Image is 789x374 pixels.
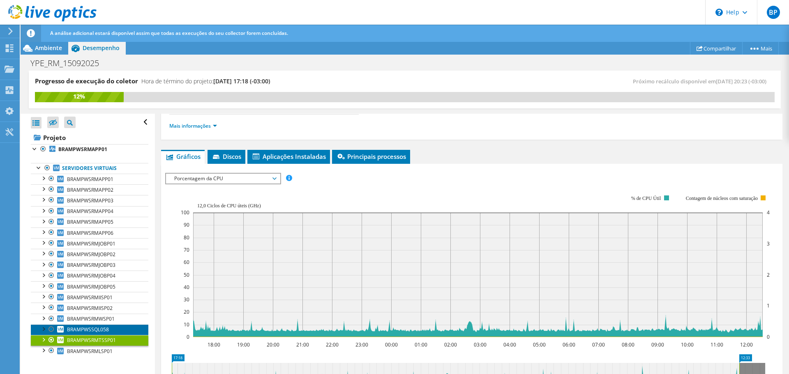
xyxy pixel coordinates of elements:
span: Discos [212,152,241,161]
span: BRAMPWSRMJOBP03 [67,262,115,268]
span: BRAMPWSRMLSP01 [67,348,113,355]
span: BRAMPWSRMIISP01 [67,294,113,301]
span: Próximo recálculo disponível em [633,78,771,85]
span: Gráficos [165,152,201,161]
div: 12% [35,92,124,101]
span: Desempenho [83,44,120,52]
text: 12:00 [740,341,753,348]
a: Servidores virtuais [31,163,148,174]
span: BRAMPWSRMJOBP04 [67,272,115,279]
a: Compartilhar [690,42,743,55]
text: 06:00 [563,341,575,348]
span: BRAMPWSRMAPP02 [67,186,113,193]
text: 20 [184,308,189,315]
a: Mais [742,42,779,55]
a: BRAMPWSRMJOBP01 [31,238,148,249]
a: Projeto [31,131,148,144]
span: BRAMPWSRMJOBP05 [67,283,115,290]
a: BRAMPWSRMIISP01 [31,292,148,303]
text: 07:00 [592,341,605,348]
span: Porcentagem da CPU [170,174,276,184]
a: BRAMPWSRMAPP05 [31,217,148,227]
text: 08:00 [622,341,634,348]
a: BRAMPWSRMAPP03 [31,195,148,206]
text: 04:00 [503,341,516,348]
text: 3 [767,240,770,247]
a: BRAMPWSRMJOBP02 [31,249,148,259]
text: 23:00 [355,341,368,348]
text: 18:00 [208,341,220,348]
span: BRAMPWSRMAPP04 [67,208,113,215]
span: BRAMPWSRMAPP03 [67,197,113,204]
span: BRAMPWSSQL058 [67,326,109,333]
text: 05:00 [533,341,546,348]
text: 50 [184,271,189,278]
a: BRAMPWSRMAPP01 [31,174,148,184]
span: BRAMPWSRMAPP06 [67,229,113,236]
text: 03:00 [474,341,487,348]
a: BRAMPWSRMJOBP03 [31,260,148,271]
span: BRAMPWSRMJOBP02 [67,251,115,258]
a: BRAMPWSRMTSSP01 [31,335,148,346]
text: 09:00 [651,341,664,348]
text: 90 [184,221,189,228]
span: BRAMPWSRMJOBP01 [67,240,115,247]
h1: YPE_RM_15092025 [27,59,112,68]
span: Aplicações Instaladas [251,152,326,161]
text: 0 [187,333,189,340]
text: 11:00 [711,341,723,348]
span: Ambiente [35,44,62,52]
text: 30 [184,296,189,303]
span: BRAMPWSRMAPP05 [67,218,113,225]
a: BRAMPWSRMJOBP04 [31,271,148,281]
span: [DATE] 20:23 (-03:00) [716,78,766,85]
text: 01:00 [415,341,427,348]
text: 4 [767,209,770,216]
text: 21:00 [296,341,309,348]
span: [DATE] 17:18 (-03:00) [213,77,270,85]
span: A análise adicional estará disponível assim que todas as execuções do seu collector forem concluí... [50,30,288,37]
text: 2 [767,271,770,278]
a: BRAMPWSRMJOBP05 [31,281,148,292]
text: 22:00 [326,341,339,348]
text: 10 [184,321,189,328]
a: BRAMPWSRMAPP01 [31,144,148,155]
text: 40 [184,284,189,291]
a: BRAMPWSRMLSP01 [31,346,148,356]
span: BRAMPWSRMWSP01 [67,315,115,322]
text: 00:00 [385,341,398,348]
h4: Hora de término do projeto: [141,77,270,86]
text: 60 [184,259,189,266]
a: BRAMPWSRMAPP02 [31,184,148,195]
text: 19:00 [237,341,250,348]
a: BRAMPWSRMWSP01 [31,314,148,324]
text: % de CPU Útil [631,195,661,201]
text: 0 [767,333,770,340]
text: Contagem de núcleos com saturação [686,195,758,201]
text: 12,0 Ciclos de CPU úteis (GHz) [197,203,261,209]
span: BRAMPWSRMTSSP01 [67,337,116,344]
text: 70 [184,246,189,253]
text: 20:00 [267,341,279,348]
text: 02:00 [444,341,457,348]
a: BRAMPWSRMAPP04 [31,206,148,217]
b: BRAMPWSRMAPP01 [58,146,107,153]
text: 80 [184,234,189,241]
a: BRAMPWSSQL058 [31,324,148,335]
span: BRAMPWSRMIISP02 [67,305,113,312]
text: 100 [181,209,189,216]
a: BRAMPWSRMIISP02 [31,303,148,313]
span: Principais processos [336,152,406,161]
span: BRAMPWSRMAPP01 [67,176,113,183]
text: 10:00 [681,341,694,348]
a: BRAMPWSRMAPP06 [31,227,148,238]
svg: \n [715,9,723,16]
span: BP [767,6,780,19]
a: Mais informações [169,122,217,129]
text: 1 [767,302,770,309]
